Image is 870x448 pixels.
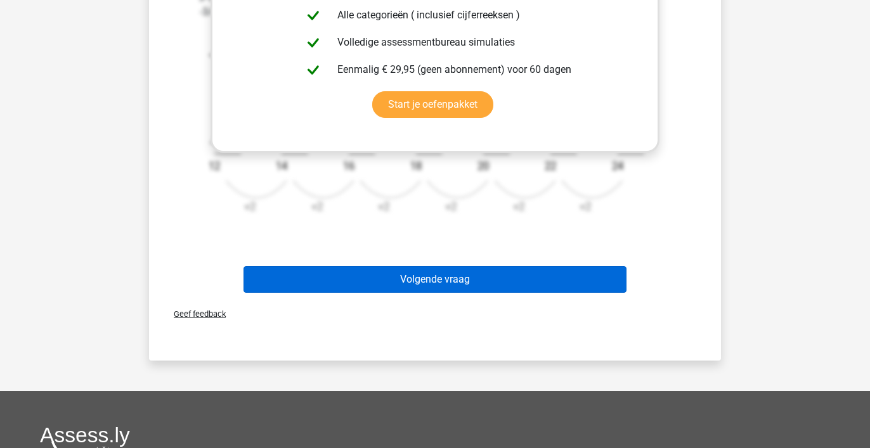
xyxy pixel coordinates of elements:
[209,160,220,172] text: 12
[164,309,226,319] span: Geef feedback
[410,160,422,172] text: 18
[445,202,457,214] text: +2
[209,47,232,61] tspan: -3/4
[343,160,354,172] text: 16
[243,266,627,293] button: Volgende vraag
[378,202,389,214] text: +2
[372,91,493,118] a: Start je oefenpakket
[513,202,524,214] text: +2
[244,202,256,214] text: +2
[580,202,591,214] text: +2
[477,160,489,172] text: 20
[545,160,556,172] text: 22
[612,160,623,172] text: 24
[276,160,287,172] text: 14
[311,202,323,214] text: +2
